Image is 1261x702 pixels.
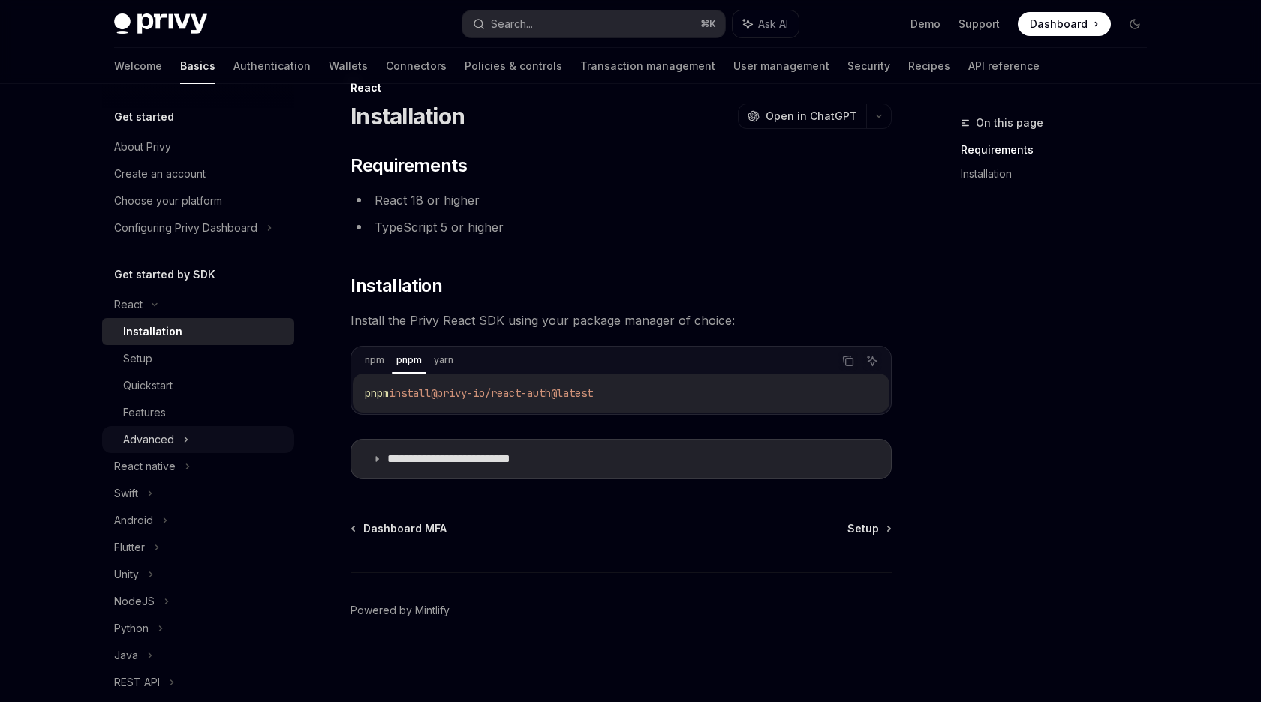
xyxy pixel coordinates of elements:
button: Ask AI [862,351,882,370]
a: Setup [847,521,890,536]
a: Features [102,399,294,426]
a: Basics [180,48,215,84]
div: Configuring Privy Dashboard [114,219,257,237]
div: Choose your platform [114,192,222,210]
div: Installation [123,322,182,340]
a: Transaction management [580,48,715,84]
span: Installation [351,274,442,298]
a: Wallets [329,48,368,84]
button: Copy the contents from the code block [838,351,858,370]
span: Ask AI [758,16,788,31]
div: yarn [429,351,458,369]
a: About Privy [102,133,294,160]
div: Python [114,619,149,637]
span: @privy-io/react-auth@latest [431,386,593,400]
div: React native [114,457,176,475]
img: dark logo [114,13,207,34]
button: Ask AI [733,10,799,37]
h5: Get started [114,108,174,126]
h1: Installation [351,103,465,130]
div: REST API [114,673,160,691]
a: User management [733,48,829,84]
div: Advanced [123,430,174,448]
button: Toggle dark mode [1123,12,1147,36]
a: Powered by Mintlify [351,603,450,618]
div: npm [360,351,389,369]
div: Create an account [114,165,206,183]
a: Support [959,16,1000,31]
h5: Get started by SDK [114,265,215,283]
div: Swift [114,484,138,502]
span: install [389,386,431,400]
button: Search...⌘K [462,10,725,37]
a: Welcome [114,48,162,84]
a: Policies & controls [465,48,562,84]
div: Features [123,403,166,421]
a: Requirements [961,138,1159,162]
span: Open in ChatGPT [766,109,857,124]
div: React [114,295,143,313]
a: Demo [910,16,940,31]
a: Choose your platform [102,187,294,214]
a: API reference [968,48,1040,84]
div: Java [114,646,138,664]
span: On this page [976,114,1043,132]
span: pnpm [365,386,389,400]
span: Install the Privy React SDK using your package manager of choice: [351,310,892,331]
a: Connectors [386,48,447,84]
div: Search... [491,15,533,33]
span: ⌘ K [700,18,716,30]
div: About Privy [114,138,171,156]
div: Flutter [114,538,145,556]
li: React 18 or higher [351,190,892,211]
a: Installation [961,162,1159,186]
div: pnpm [392,351,426,369]
a: Setup [102,345,294,372]
div: Unity [114,565,139,583]
div: Setup [123,349,152,367]
span: Setup [847,521,879,536]
button: Open in ChatGPT [738,103,866,129]
div: Android [114,511,153,529]
div: NodeJS [114,592,155,610]
a: Create an account [102,160,294,187]
span: Dashboard MFA [363,521,447,536]
span: Requirements [351,154,467,178]
span: Dashboard [1030,16,1088,31]
a: Dashboard [1018,12,1111,36]
div: Quickstart [123,376,173,394]
a: Authentication [233,48,311,84]
a: Quickstart [102,372,294,399]
a: Recipes [908,48,950,84]
a: Installation [102,318,294,345]
li: TypeScript 5 or higher [351,217,892,238]
a: Security [847,48,890,84]
div: React [351,80,892,95]
a: Dashboard MFA [352,521,447,536]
